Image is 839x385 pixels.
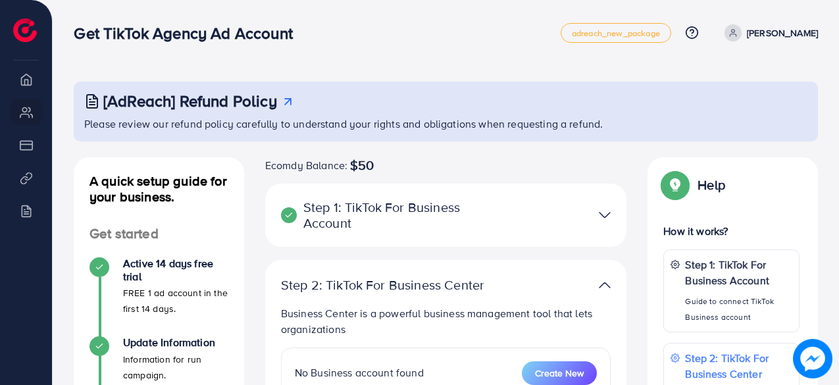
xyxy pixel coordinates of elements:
[535,367,584,380] span: Create New
[522,361,597,385] button: Create New
[599,205,611,224] img: TikTok partner
[123,336,228,349] h4: Update Information
[572,29,660,38] span: adreach_new_package
[685,257,792,288] p: Step 1: TikTok For Business Account
[74,173,244,205] h4: A quick setup guide for your business.
[685,294,792,325] p: Guide to connect TikTok Business account
[123,285,228,317] p: FREE 1 ad account in the first 14 days.
[561,23,671,43] a: adreach_new_package
[123,351,228,383] p: Information for run campaign.
[793,339,832,378] img: image
[747,25,818,41] p: [PERSON_NAME]
[719,24,818,41] a: [PERSON_NAME]
[281,199,494,231] p: Step 1: TikTok For Business Account
[74,257,244,336] li: Active 14 days free trial
[663,223,800,239] p: How it works?
[663,173,687,197] img: Popup guide
[103,91,277,111] h3: [AdReach] Refund Policy
[685,350,792,382] p: Step 2: TikTok For Business Center
[295,365,424,380] span: No Business account found
[265,157,347,173] span: Ecomdy Balance:
[350,157,374,173] span: $50
[281,305,611,337] p: Business Center is a powerful business management tool that lets organizations
[281,277,494,293] p: Step 2: TikTok For Business Center
[698,177,725,193] p: Help
[13,18,37,42] img: logo
[599,276,611,295] img: TikTok partner
[123,257,228,282] h4: Active 14 days free trial
[74,226,244,242] h4: Get started
[84,116,810,132] p: Please review our refund policy carefully to understand your rights and obligations when requesti...
[74,24,303,43] h3: Get TikTok Agency Ad Account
